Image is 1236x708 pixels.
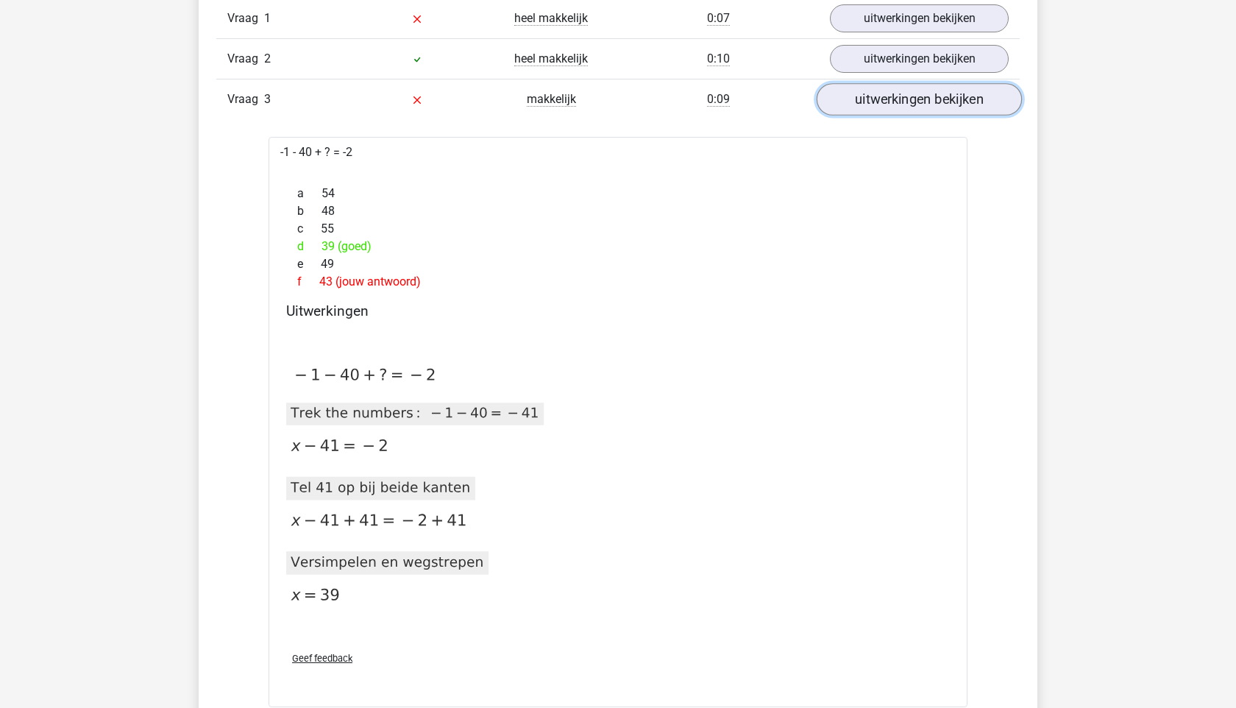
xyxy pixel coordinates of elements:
span: Vraag [227,91,264,108]
span: 3 [264,92,271,106]
span: 2 [264,52,271,66]
a: uitwerkingen bekijken [817,83,1022,116]
span: heel makkelijk [514,11,588,26]
div: 54 [286,185,950,202]
span: 0:07 [707,11,730,26]
span: d [297,238,322,255]
span: 0:10 [707,52,730,66]
div: 55 [286,220,950,238]
div: 48 [286,202,950,220]
span: Vraag [227,50,264,68]
span: e [297,255,321,273]
span: 1 [264,11,271,25]
a: uitwerkingen bekijken [830,4,1009,32]
a: uitwerkingen bekijken [830,45,1009,73]
h4: Uitwerkingen [286,302,950,319]
div: 49 [286,255,950,273]
span: Vraag [227,10,264,27]
span: Geef feedback [292,653,352,664]
span: b [297,202,322,220]
div: 39 (goed) [286,238,950,255]
span: heel makkelijk [514,52,588,66]
span: a [297,185,322,202]
span: c [297,220,321,238]
div: 43 (jouw antwoord) [286,273,950,291]
span: makkelijk [527,92,576,107]
span: f [297,273,319,291]
div: -1 - 40 + ? = -2 [269,137,967,707]
span: 0:09 [707,92,730,107]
